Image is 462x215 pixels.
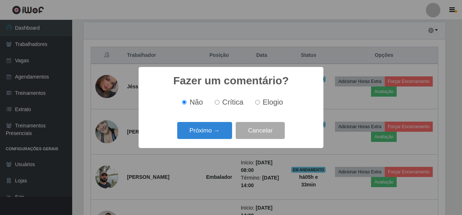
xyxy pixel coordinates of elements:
span: Elogio [263,98,283,106]
button: Próximo → [177,122,232,139]
span: Não [189,98,203,106]
input: Elogio [255,100,260,105]
input: Não [182,100,187,105]
span: Crítica [222,98,244,106]
h2: Fazer um comentário? [173,74,289,87]
button: Cancelar [236,122,285,139]
input: Crítica [215,100,219,105]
